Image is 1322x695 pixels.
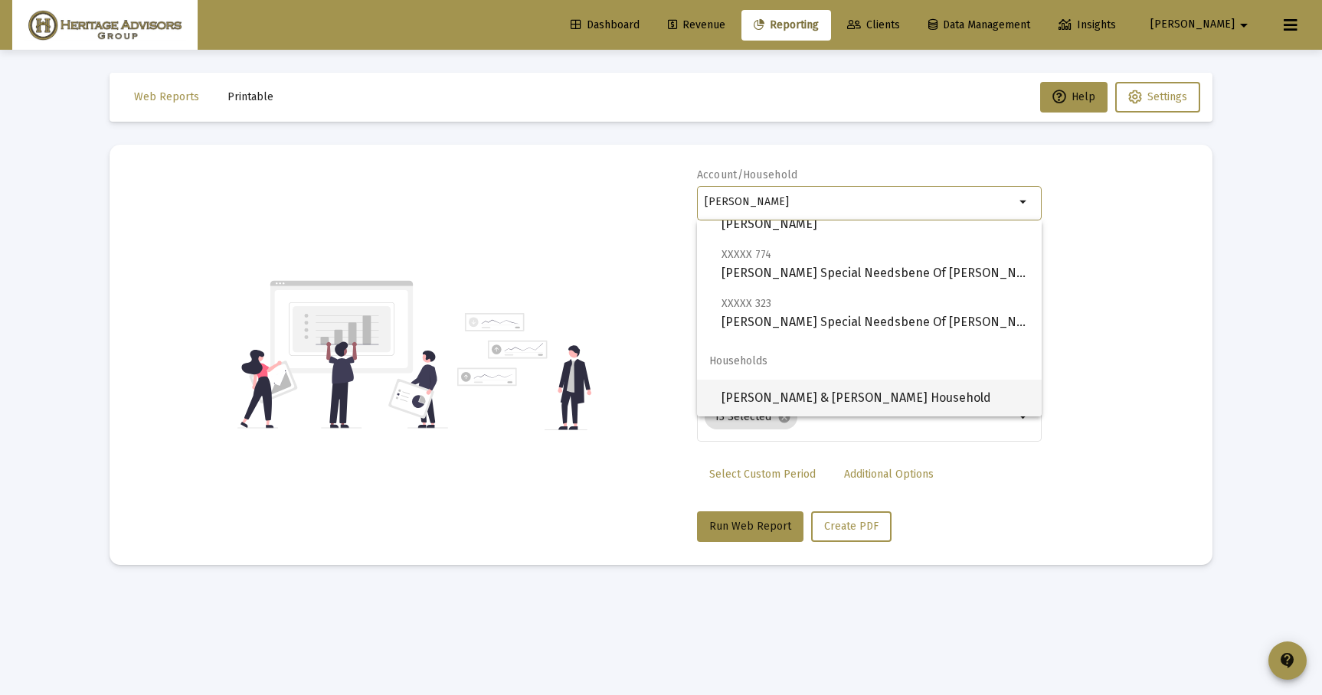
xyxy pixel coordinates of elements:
[558,10,652,41] a: Dashboard
[1147,90,1187,103] span: Settings
[722,380,1029,416] span: [PERSON_NAME] & [PERSON_NAME] Household
[1046,10,1128,41] a: Insights
[722,297,771,310] span: XXXXX 323
[705,405,797,429] mat-chip: 13 Selected
[777,410,791,424] mat-icon: cancel
[835,10,912,41] a: Clients
[1040,82,1108,113] button: Help
[754,18,819,31] span: Reporting
[705,196,1015,208] input: Search or select an account or household
[122,82,211,113] button: Web Reports
[1235,10,1253,41] mat-icon: arrow_drop_down
[709,520,791,533] span: Run Web Report
[656,10,738,41] a: Revenue
[811,511,892,542] button: Create PDF
[457,313,591,430] img: reporting-alt
[928,18,1030,31] span: Data Management
[1059,18,1116,31] span: Insights
[215,82,286,113] button: Printable
[1278,651,1297,670] mat-icon: contact_support
[705,402,1015,432] mat-chip-list: Selection
[1132,9,1271,40] button: [PERSON_NAME]
[227,90,273,103] span: Printable
[237,279,448,430] img: reporting
[722,248,771,261] span: XXXXX 774
[1015,193,1033,211] mat-icon: arrow_drop_down
[134,90,199,103] span: Web Reports
[824,520,879,533] span: Create PDF
[741,10,831,41] a: Reporting
[1150,18,1235,31] span: [PERSON_NAME]
[916,10,1042,41] a: Data Management
[24,10,186,41] img: Dashboard
[722,294,1029,331] span: [PERSON_NAME] Special Needsbene Of [PERSON_NAME] Inherited IRA
[668,18,725,31] span: Revenue
[697,511,803,542] button: Run Web Report
[1115,82,1200,113] button: Settings
[1015,408,1033,426] mat-icon: arrow_drop_down
[844,468,934,481] span: Additional Options
[847,18,900,31] span: Clients
[722,245,1029,282] span: [PERSON_NAME] Special Needsbene Of [PERSON_NAME] Inherited IRA
[697,168,798,181] label: Account/Household
[1052,90,1095,103] span: Help
[571,18,640,31] span: Dashboard
[709,468,816,481] span: Select Custom Period
[697,343,1042,380] span: Households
